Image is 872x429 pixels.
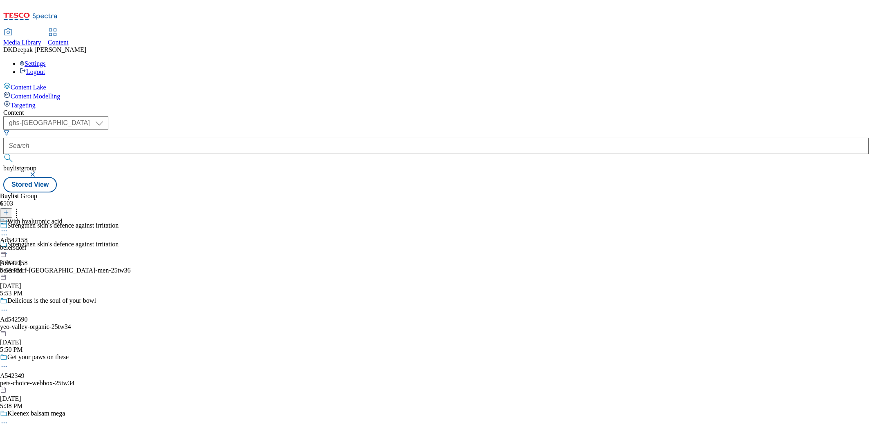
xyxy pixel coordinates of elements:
[3,177,57,192] button: Stored View
[20,60,46,67] a: Settings
[3,91,869,100] a: Content Modelling
[13,46,86,53] span: Deepak [PERSON_NAME]
[3,29,41,46] a: Media Library
[7,241,119,248] div: Strengthen skin's defence against irritation
[3,165,36,172] span: buylistgroup
[3,138,869,154] input: Search
[3,46,13,53] span: DK
[7,353,69,361] div: Get your paws on these
[7,297,96,304] div: Delicious is the soul of your bowl
[48,29,69,46] a: Content
[48,39,69,46] span: Content
[7,410,65,417] div: Kleenex balsam mega
[11,102,36,109] span: Targeting
[3,100,869,109] a: Targeting
[11,93,60,100] span: Content Modelling
[11,84,46,91] span: Content Lake
[3,130,10,136] svg: Search Filters
[3,39,41,46] span: Media Library
[7,218,62,225] div: With hyaluronic acid
[7,222,119,229] div: Strengthen skin's defence against irritation
[3,109,869,116] div: Content
[20,68,45,75] a: Logout
[3,82,869,91] a: Content Lake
